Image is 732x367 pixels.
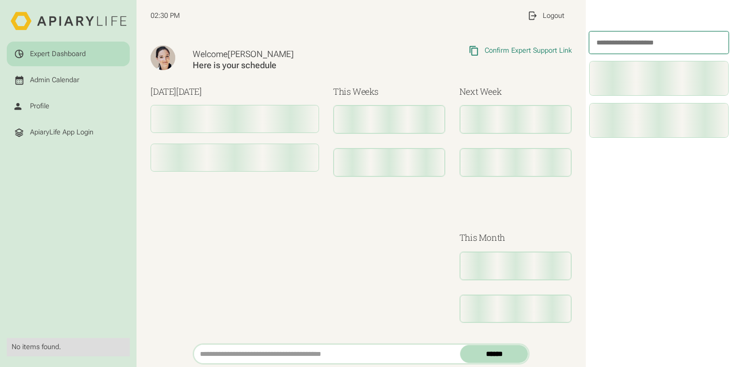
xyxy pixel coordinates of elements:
a: Expert Dashboard [7,42,130,66]
div: Admin Calendar [30,76,79,85]
div: Profile [30,102,49,111]
h3: Next Week [459,85,572,98]
span: [DATE] [176,86,202,97]
a: Logout [520,3,572,28]
div: Welcome [193,49,381,60]
div: ApiaryLife App Login [30,128,93,137]
h3: This Month [459,231,572,244]
h3: [DATE] [151,85,319,98]
span: 02:30 PM [151,12,180,20]
a: ApiaryLife App Login [7,120,130,145]
span: [PERSON_NAME] [228,49,294,59]
h3: This Weeks [333,85,445,98]
a: Admin Calendar [7,68,130,93]
div: Logout [543,12,564,20]
div: Here is your schedule [193,60,381,71]
div: Confirm Expert Support Link [485,46,572,55]
a: Profile [7,94,130,119]
div: Expert Dashboard [30,50,86,59]
div: No items found. [12,343,125,352]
